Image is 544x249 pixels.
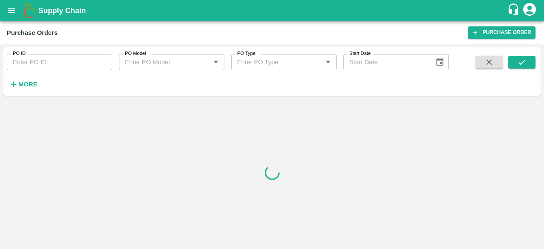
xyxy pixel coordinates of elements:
[122,57,208,68] input: Enter PO Model
[125,50,146,57] label: PO Model
[21,2,38,19] img: logo
[343,54,428,70] input: Start Date
[7,54,112,70] input: Enter PO ID
[7,77,40,92] button: More
[323,57,334,68] button: Open
[237,50,255,57] label: PO Type
[38,5,507,17] a: Supply Chain
[2,1,21,20] button: open drawer
[432,54,448,70] button: Choose date
[7,27,58,38] div: Purchase Orders
[522,2,537,20] div: account of current user
[18,81,37,88] strong: More
[349,50,371,57] label: Start Date
[507,3,522,18] div: customer-support
[468,26,535,39] a: Purchase Order
[210,57,221,68] button: Open
[13,50,25,57] label: PO ID
[38,6,86,15] b: Supply Chain
[234,57,320,68] input: Enter PO Type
